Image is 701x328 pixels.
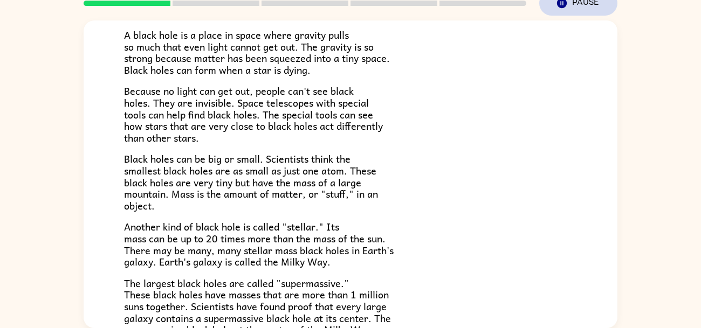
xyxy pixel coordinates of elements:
[124,219,394,269] span: Another kind of black hole is called "stellar." Its mass can be up to 20 times more than the mass...
[124,83,383,145] span: Because no light can get out, people can't see black holes. They are invisible. Space telescopes ...
[124,27,390,78] span: A black hole is a place in space where gravity pulls so much that even light cannot get out. The ...
[124,151,378,213] span: Black holes can be big or small. Scientists think the smallest black holes are as small as just o...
